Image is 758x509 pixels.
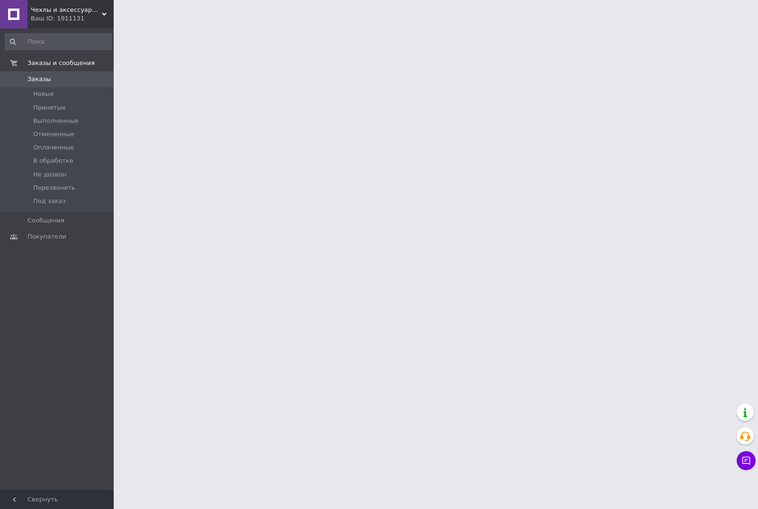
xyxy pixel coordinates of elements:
span: Не дозвон. [33,170,68,179]
span: Перезвонить [33,184,75,192]
span: Под заказ [33,197,65,205]
span: Отмененные [33,130,74,139]
span: Оплаченные [33,143,74,152]
span: Сообщения [27,216,64,225]
input: Поиск [5,33,112,50]
span: Заказы и сообщения [27,59,95,67]
span: Покупатели [27,232,66,241]
span: Заказы [27,75,51,83]
span: Чехлы и аксессуары | Mob4 [31,6,102,14]
span: Выполненные [33,117,79,125]
button: Чат с покупателем [737,451,756,470]
span: Принятые [33,103,66,112]
span: В обработке [33,157,73,165]
span: Новые [33,90,54,98]
div: Ваш ID: 1911131 [31,14,114,23]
